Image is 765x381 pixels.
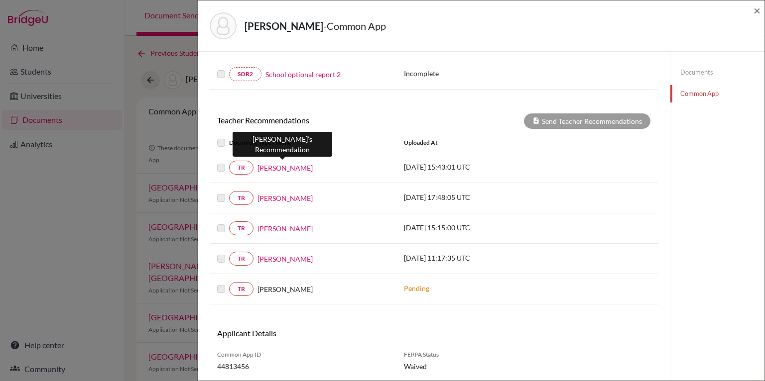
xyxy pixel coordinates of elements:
[524,113,650,129] div: Send Teacher Recommendations
[257,284,313,294] span: [PERSON_NAME]
[217,361,389,372] span: 44813456
[229,252,254,266] a: TR
[670,85,765,102] a: Common App
[217,328,426,338] h6: Applicant Details
[323,20,386,32] span: - Common App
[257,163,313,173] a: [PERSON_NAME]
[229,221,254,235] a: TR
[404,283,538,293] p: Pending
[233,132,332,157] div: [PERSON_NAME]’s Recommendation
[754,4,761,16] button: Close
[404,68,507,79] p: Incomplete
[257,193,313,203] a: [PERSON_NAME]
[404,192,538,202] p: [DATE] 17:48:05 UTC
[229,191,254,205] a: TR
[229,67,261,81] a: SOR2
[245,20,323,32] strong: [PERSON_NAME]
[229,282,254,296] a: TR
[210,137,396,149] div: Document Type / Name
[229,161,254,175] a: TR
[217,350,389,359] span: Common App ID
[265,69,341,80] a: School optional report 2
[210,115,434,125] h6: Teacher Recommendations
[404,162,538,172] p: [DATE] 15:43:01 UTC
[754,3,761,17] span: ×
[404,222,538,233] p: [DATE] 15:15:00 UTC
[404,350,501,359] span: FERPA Status
[257,223,313,234] a: [PERSON_NAME]
[404,361,501,372] span: Waived
[396,137,546,149] div: Uploaded at
[404,253,538,263] p: [DATE] 11:17:35 UTC
[670,64,765,81] a: Documents
[257,254,313,264] a: [PERSON_NAME]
